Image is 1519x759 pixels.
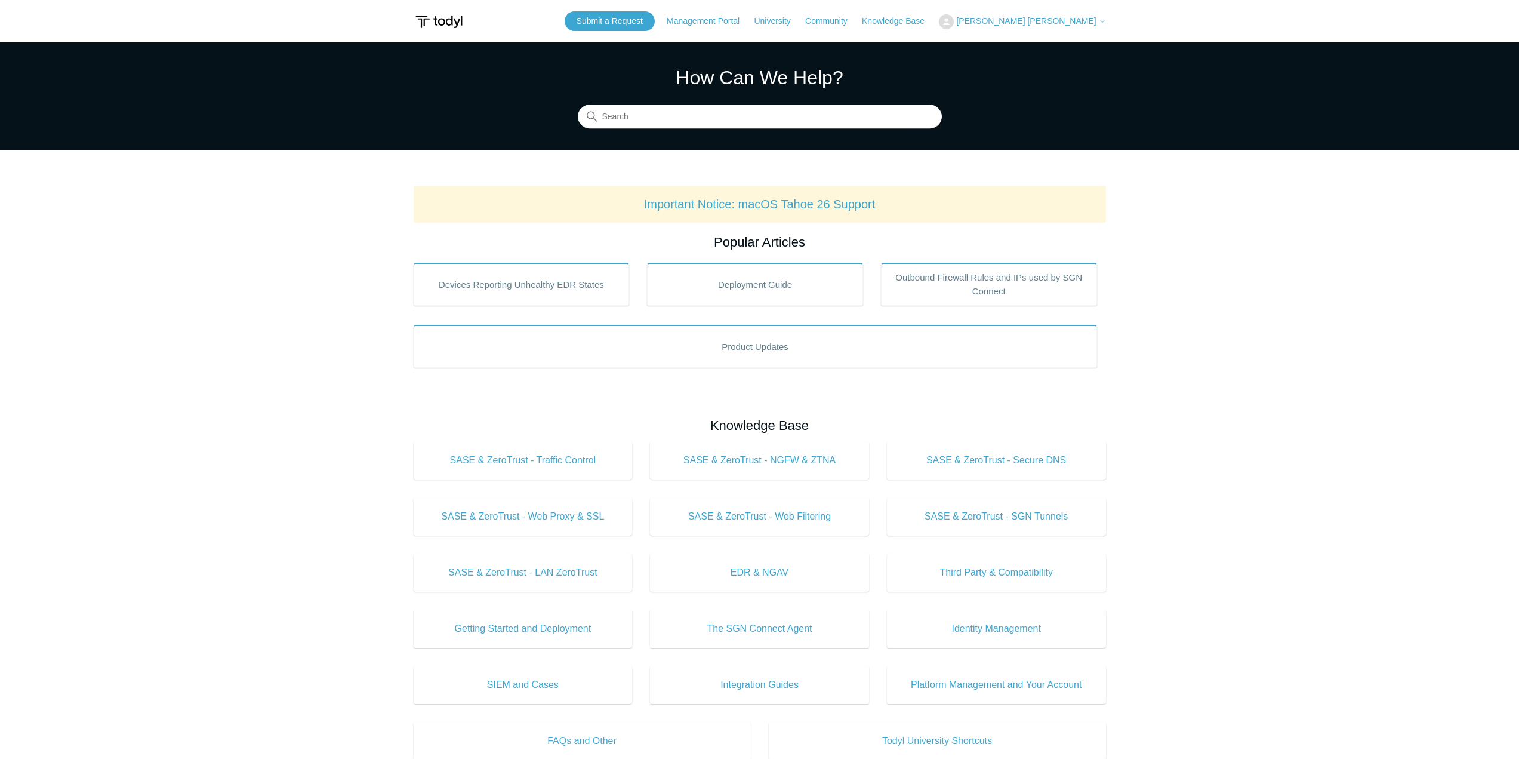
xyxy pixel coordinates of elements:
span: SASE & ZeroTrust - Web Filtering [668,509,851,524]
a: SASE & ZeroTrust - Secure DNS [887,441,1106,480]
a: Community [805,15,859,27]
span: SASE & ZeroTrust - Traffic Control [432,453,615,468]
a: Product Updates [414,325,1097,368]
span: [PERSON_NAME] [PERSON_NAME] [956,16,1096,26]
h2: Knowledge Base [414,416,1106,435]
span: SASE & ZeroTrust - NGFW & ZTNA [668,453,851,468]
a: SASE & ZeroTrust - Web Filtering [650,497,869,536]
span: SASE & ZeroTrust - SGN Tunnels [905,509,1088,524]
a: Deployment Guide [647,263,863,306]
a: SIEM and Cases [414,666,633,704]
span: SIEM and Cases [432,678,615,692]
a: Knowledge Base [862,15,936,27]
button: [PERSON_NAME] [PERSON_NAME] [939,14,1105,29]
span: Platform Management and Your Account [905,678,1088,692]
a: The SGN Connect Agent [650,610,869,648]
span: Todyl University Shortcuts [787,734,1088,748]
a: EDR & NGAV [650,554,869,592]
span: SASE & ZeroTrust - LAN ZeroTrust [432,566,615,580]
a: Integration Guides [650,666,869,704]
a: Platform Management and Your Account [887,666,1106,704]
span: Third Party & Compatibility [905,566,1088,580]
a: SASE & ZeroTrust - LAN ZeroTrust [414,554,633,592]
a: Third Party & Compatibility [887,554,1106,592]
a: SASE & ZeroTrust - NGFW & ZTNA [650,441,869,480]
a: SASE & ZeroTrust - Traffic Control [414,441,633,480]
span: Getting Started and Deployment [432,622,615,636]
span: SASE & ZeroTrust - Secure DNS [905,453,1088,468]
span: The SGN Connect Agent [668,622,851,636]
a: Identity Management [887,610,1106,648]
a: SASE & ZeroTrust - SGN Tunnels [887,497,1106,536]
span: EDR & NGAV [668,566,851,580]
span: SASE & ZeroTrust - Web Proxy & SSL [432,509,615,524]
a: SASE & ZeroTrust - Web Proxy & SSL [414,497,633,536]
a: Outbound Firewall Rules and IPs used by SGN Connect [881,263,1097,306]
span: Identity Management [905,622,1088,636]
a: Devices Reporting Unhealthy EDR States [414,263,630,306]
a: Submit a Request [565,11,655,31]
a: University [754,15,802,27]
h1: How Can We Help? [578,63,942,92]
a: Management Portal [667,15,751,27]
a: Getting Started and Deployment [414,610,633,648]
input: Search [578,105,942,129]
img: Todyl Support Center Help Center home page [414,11,464,33]
h2: Popular Articles [414,232,1106,252]
span: FAQs and Other [432,734,733,748]
span: Integration Guides [668,678,851,692]
a: Important Notice: macOS Tahoe 26 Support [644,198,876,211]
